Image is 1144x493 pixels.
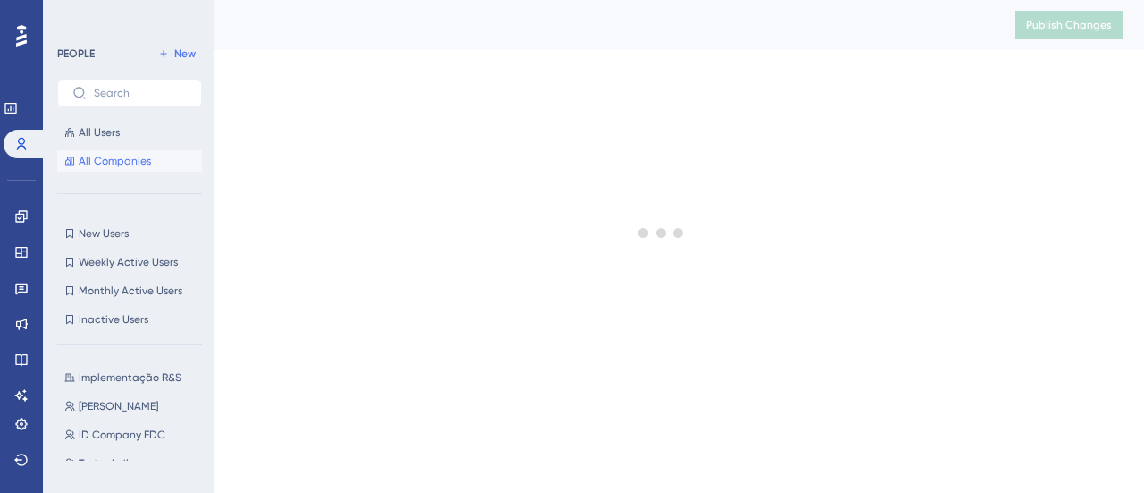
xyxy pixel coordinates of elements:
span: Implementação R&S [79,370,181,385]
button: All Companies [57,150,202,172]
span: Monthly Active Users [79,284,182,298]
button: Weekly Active Users [57,251,202,273]
input: Search [94,87,187,99]
button: ID Company EDC [57,424,213,446]
button: All Users [57,122,202,143]
span: Inactive Users [79,312,148,327]
span: All Users [79,125,120,140]
span: All Companies [79,154,151,168]
button: Monthly Active Users [57,280,202,302]
button: Publish Changes [1015,11,1123,39]
span: Testes Leila [79,456,136,471]
span: New [174,47,196,61]
span: Weekly Active Users [79,255,178,269]
span: [PERSON_NAME] [79,399,158,413]
button: Inactive Users [57,309,202,330]
button: New Users [57,223,202,244]
span: ID Company EDC [79,428,165,442]
span: Publish Changes [1026,18,1112,32]
button: [PERSON_NAME] [57,395,213,417]
div: PEOPLE [57,47,95,61]
button: Testes Leila [57,453,213,474]
button: New [152,43,202,64]
span: New Users [79,226,129,241]
button: Implementação R&S [57,367,213,388]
